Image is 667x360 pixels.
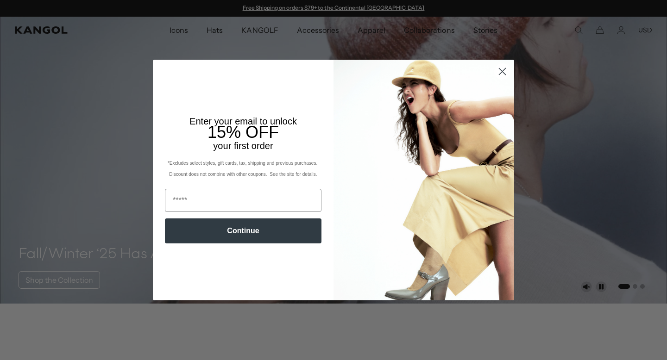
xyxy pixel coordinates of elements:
[494,63,510,80] button: Close dialog
[208,123,279,142] span: 15% OFF
[165,218,321,243] button: Continue
[189,116,297,126] span: Enter your email to unlock
[213,141,273,151] span: your first order
[168,161,319,177] span: *Excludes select styles, gift cards, tax, shipping and previous purchases. Discount does not comb...
[333,60,514,300] img: 93be19ad-e773-4382-80b9-c9d740c9197f.jpeg
[165,189,321,212] input: Email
